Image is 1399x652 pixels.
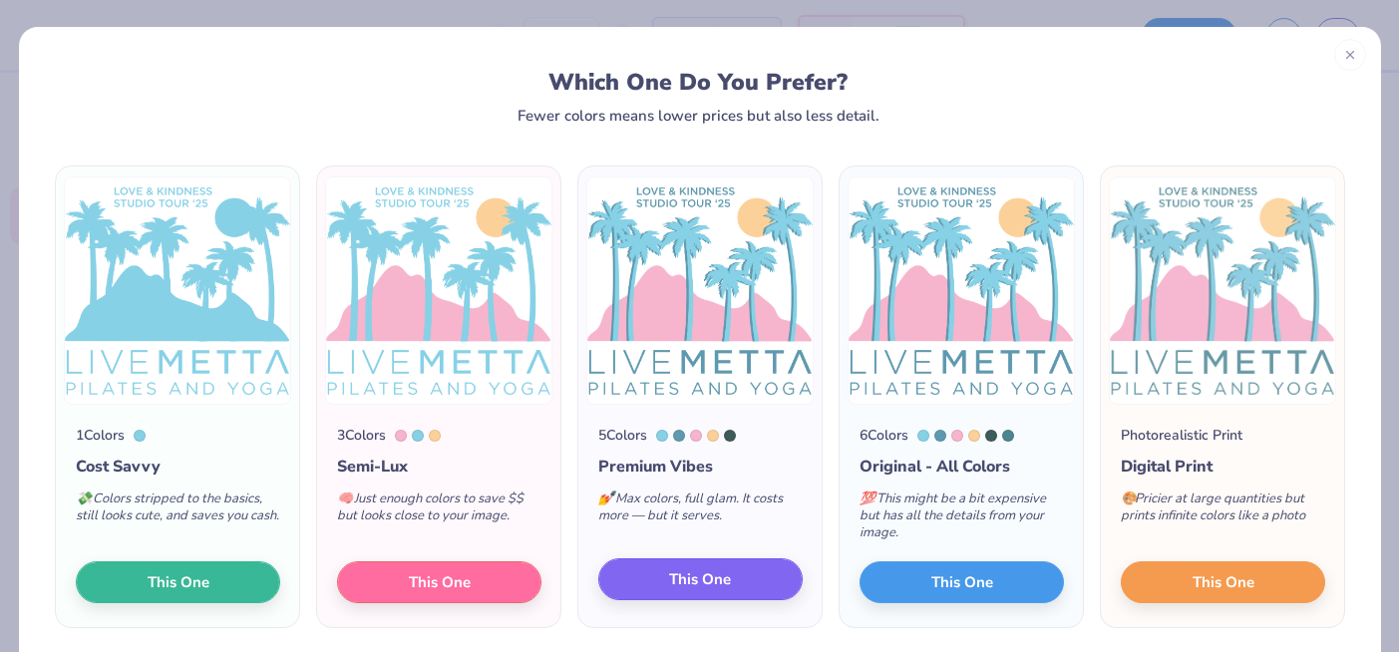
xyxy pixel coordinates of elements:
[860,489,875,507] span: 💯
[707,430,719,442] div: 7507 C
[337,561,541,603] button: This One
[985,430,997,442] div: 5477 C
[1121,561,1325,603] button: This One
[64,176,291,405] img: 1 color option
[917,430,929,442] div: 636 C
[1002,430,1014,442] div: 5483 C
[930,571,992,594] span: This One
[598,489,614,507] span: 💅
[1121,489,1137,507] span: 🎨
[598,425,647,446] div: 5 Colors
[408,571,470,594] span: This One
[337,489,353,507] span: 🧠
[76,455,280,479] div: Cost Savvy
[656,430,668,442] div: 636 C
[147,571,208,594] span: This One
[73,69,1324,96] div: Which One Do You Prefer?
[724,430,736,442] div: 5477 C
[860,455,1064,479] div: Original - All Colors
[1109,176,1336,405] img: Photorealistic preview
[429,430,441,442] div: 7507 C
[412,430,424,442] div: 636 C
[586,176,814,405] img: 5 color option
[337,425,386,446] div: 3 Colors
[325,176,552,405] img: 3 color option
[1121,425,1242,446] div: Photorealistic Print
[337,479,541,544] div: Just enough colors to save $$ but looks close to your image.
[1121,479,1325,544] div: Pricier at large quantities but prints infinite colors like a photo
[134,430,146,442] div: 636 C
[934,430,946,442] div: 7696 C
[76,479,280,544] div: Colors stripped to the basics, still looks cute, and saves you cash.
[1192,571,1253,594] span: This One
[673,430,685,442] div: 7696 C
[848,176,1075,405] img: 6 color option
[860,425,908,446] div: 6 Colors
[669,568,731,591] span: This One
[518,108,879,124] div: Fewer colors means lower prices but also less detail.
[76,489,92,507] span: 💸
[598,479,803,544] div: Max colors, full glam. It costs more — but it serves.
[968,430,980,442] div: 7507 C
[860,561,1064,603] button: This One
[690,430,702,442] div: 1895 C
[337,455,541,479] div: Semi-Lux
[395,430,407,442] div: 1895 C
[76,561,280,603] button: This One
[1121,455,1325,479] div: Digital Print
[76,425,125,446] div: 1 Colors
[598,455,803,479] div: Premium Vibes
[598,558,803,600] button: This One
[860,479,1064,561] div: This might be a bit expensive but has all the details from your image.
[951,430,963,442] div: 1895 C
